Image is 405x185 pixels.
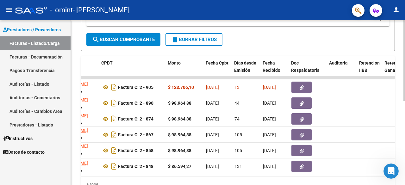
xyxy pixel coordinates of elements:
span: Instructivos [3,135,33,142]
strong: Factura C: 2 - 874 [118,116,153,121]
span: Prestadores / Proveedores [3,26,61,33]
strong: Factura C: 2 - 867 [118,132,153,137]
datatable-header-cell: Retencion IIBB [357,56,382,84]
datatable-header-cell: Doc Respaldatoria [289,56,327,84]
div: cuando refiere en rojo se refiere al número 1 en rojo? el estado de la factura? [10,94,99,112]
strong: Factura C: 2 - 848 [118,164,153,169]
span: [DATE] [206,148,219,153]
datatable-header-cell: CPBT [99,56,165,84]
span: [DATE] [263,148,276,153]
div: Buenos dias, Muchas gracias por comunicarse con el soporte técnico de la plataforma [10,15,99,34]
span: 74 [234,116,240,121]
button: Inicio [110,3,122,15]
i: Descargar documento [110,114,118,124]
span: Borrar Filtros [171,37,217,42]
span: [DATE] [263,85,276,90]
div: Ludmila dice… [5,38,121,57]
button: Selector de emoji [10,137,15,142]
span: Monto [168,60,181,65]
strong: $ 86.594,27 [168,164,191,169]
strong: $ 98.964,88 [168,116,191,121]
iframe: Intercom live chat [383,163,399,179]
span: 131 [234,164,242,169]
strong: $ 98.964,88 [168,101,191,106]
div: Ludmila dice… [5,11,121,38]
span: - omint [50,3,73,17]
div: Corina dice… [5,57,121,76]
span: Doc Respaldatoria [291,60,320,73]
span: 44 [234,101,240,106]
div: Buenos dias, Muchas gracias por comunicarse con el soporte técnico de la plataforma [5,11,104,37]
span: Fecha Recibido [263,60,280,73]
span: [DATE] [206,164,219,169]
button: go back [4,3,16,15]
span: [DATE] [263,116,276,121]
span: 105 [234,148,242,153]
div: podrías indicarme cuál es la factura? [5,38,97,52]
datatable-header-cell: Monto [165,56,203,84]
span: 13 [234,85,240,90]
button: Borrar Filtros [165,33,222,46]
div: todos los datos estan en rojo [47,121,121,135]
strong: Factura C: 2 - 890 [118,101,153,106]
mat-icon: search [92,36,100,43]
datatable-header-cell: Fecha Recibido [260,56,289,84]
span: [DATE] [206,85,219,90]
span: Auditoria [329,60,348,65]
datatable-header-cell: Días desde Emisión [232,56,260,84]
i: Descargar documento [110,82,118,92]
strong: Factura C: 2 - 905 [118,85,153,90]
span: Datos de contacto [3,149,45,156]
mat-icon: delete [171,36,179,43]
span: - [PERSON_NAME] [73,3,130,17]
div: aguárdeme por favor [5,76,62,89]
h1: [PERSON_NAME] [31,3,72,8]
span: [DATE] [263,101,276,106]
div: Corina dice… [5,121,121,140]
textarea: Escribe un mensaje... [5,123,121,134]
button: Buscar Comprobante [86,33,160,46]
div: Profile image for Ludmila [18,3,28,14]
mat-icon: menu [5,6,13,14]
span: [DATE] [206,101,219,106]
datatable-header-cell: Auditoria [327,56,357,84]
p: Activo [31,8,43,14]
span: [DATE] [206,132,219,137]
strong: Factura C: 2 - 858 [118,148,153,153]
span: Fecha Cpbt [206,60,228,65]
div: Ludmila dice… [5,90,121,121]
span: Buscar Comprobante [92,37,155,42]
button: Adjuntar un archivo [30,137,35,142]
strong: $ 98.964,88 [168,132,191,137]
div: cuando refiere en rojo se refiere al número 1 en rojo? el estado de la factura? [5,90,104,116]
strong: $ 98.964,88 [168,148,191,153]
i: Descargar documento [110,161,118,171]
span: Días desde Emisión [234,60,256,73]
span: Retencion IIBB [359,60,380,73]
datatable-header-cell: Fecha Cpbt [203,56,232,84]
span: CPBT [101,60,113,65]
span: [DATE] [263,132,276,137]
i: Descargar documento [110,98,118,108]
i: Descargar documento [110,130,118,140]
span: 105 [234,132,242,137]
div: aguárdeme por favor [10,79,57,86]
strong: $ 123.706,10 [168,85,194,90]
i: Descargar documento [110,145,118,156]
button: Enviar un mensaje… [109,134,119,144]
div: fac c 905 [91,57,121,71]
div: Ludmila dice… [5,76,121,90]
div: fac c 905 [96,60,116,67]
button: Selector de gif [20,137,25,142]
mat-icon: person [392,6,400,14]
span: [DATE] [263,164,276,169]
div: podrías indicarme cuál es la factura? [10,42,92,48]
span: [DATE] [206,116,219,121]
